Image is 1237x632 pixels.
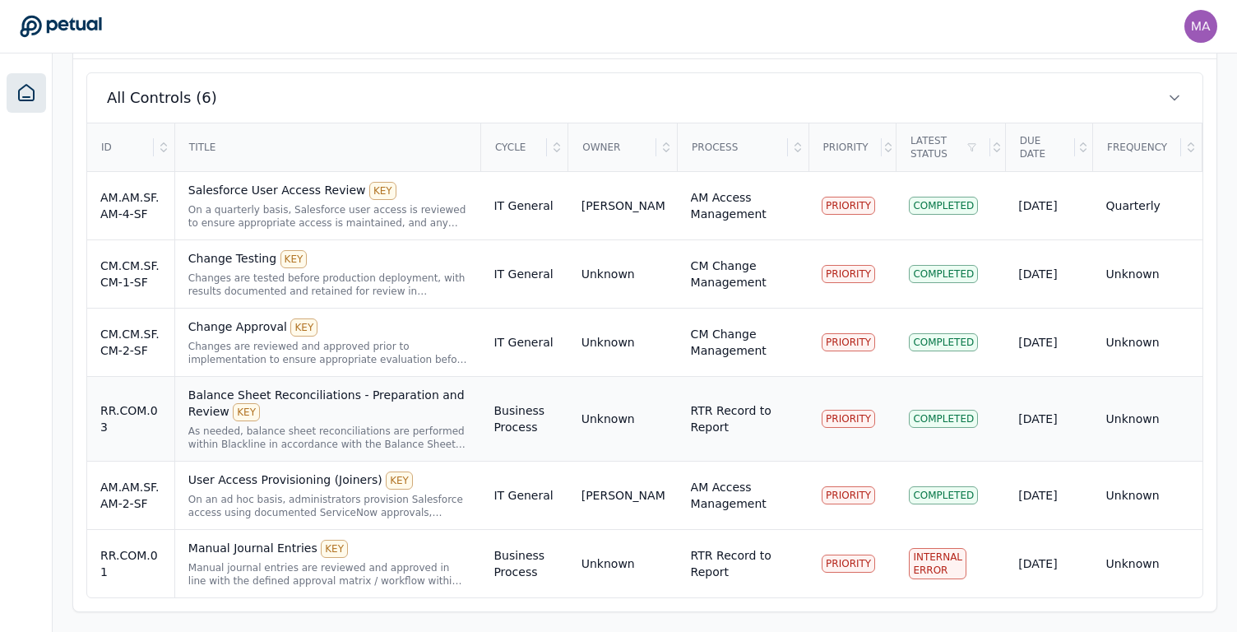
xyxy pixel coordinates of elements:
[581,487,665,504] div: [PERSON_NAME]
[822,486,875,504] div: PRIORITY
[321,540,348,558] div: KEY
[386,472,413,490] div: KEY
[909,486,978,504] div: Completed
[480,462,568,530] td: IT General
[822,333,875,351] div: PRIORITY
[897,124,990,170] div: Latest Status
[581,411,635,427] div: Unknown
[691,479,795,512] div: AM Access Management
[1093,377,1202,462] td: Unknown
[188,540,468,558] div: Manual Journal Entries
[810,124,882,170] div: Priority
[909,265,978,283] div: Completed
[188,318,468,337] div: Change Approval
[369,182,396,200] div: KEY
[188,272,468,298] div: Changes are tested before production deployment, with results documented and retained for review ...
[691,402,795,435] div: RTR Record to Report
[188,250,468,268] div: Change Testing
[691,326,795,359] div: CM Change Management
[1094,124,1181,170] div: Frequency
[88,124,154,170] div: ID
[581,266,635,282] div: Unknown
[691,258,795,290] div: CM Change Management
[188,472,468,490] div: User Access Provisioning (Joiners)
[480,309,568,377] td: IT General
[188,182,468,200] div: Salesforce User Access Review
[581,555,635,572] div: Unknown
[100,547,161,580] div: RR.COM.01
[581,197,665,214] div: [PERSON_NAME]
[1018,555,1079,572] div: [DATE]
[100,402,161,435] div: RR.COM.03
[100,326,161,359] div: CM.CM.SF.CM-2-SF
[1093,309,1202,377] td: Unknown
[1093,240,1202,309] td: Unknown
[188,425,468,451] div: As needed, balance sheet reconciliations are performed within Blackline in accordance with the Ba...
[100,189,161,222] div: AM.AM.SF.AM-4-SF
[7,73,46,113] a: Dashboard
[480,377,568,462] td: Business Process
[87,73,1202,123] button: All Controls (6)
[1018,487,1079,504] div: [DATE]
[188,203,468,230] div: On a quarterly basis, Salesforce user access is reviewed to ensure appropriate access is maintain...
[188,561,468,588] div: Manual journal entries are reviewed and approved in line with the defined approval matrix / workf...
[188,387,468,421] div: Balance Sheet Reconciliations - Preparation and Review
[1018,266,1079,282] div: [DATE]
[188,340,468,366] div: Changes are reviewed and approved prior to implementation to ensure appropriate evaluation before...
[679,124,787,170] div: Process
[1007,124,1075,170] div: Due Date
[176,124,480,170] div: Title
[290,318,317,337] div: KEY
[822,265,875,283] div: PRIORITY
[20,15,102,38] a: Go to Dashboard
[480,240,568,309] td: IT General
[822,555,875,573] div: PRIORITY
[909,548,966,579] div: Internal Error
[100,479,161,512] div: AM.AM.SF.AM-2-SF
[482,124,547,170] div: Cycle
[909,197,978,215] div: Completed
[1018,197,1079,214] div: [DATE]
[1093,462,1202,530] td: Unknown
[909,410,978,428] div: Completed
[691,189,795,222] div: AM Access Management
[909,333,978,351] div: Completed
[1093,530,1202,598] td: Unknown
[280,250,308,268] div: KEY
[822,410,875,428] div: PRIORITY
[480,530,568,598] td: Business Process
[233,403,260,421] div: KEY
[691,547,795,580] div: RTR Record to Report
[100,258,161,290] div: CM.CM.SF.CM-1-SF
[581,334,635,351] div: Unknown
[1018,334,1079,351] div: [DATE]
[569,124,656,170] div: Owner
[822,197,875,215] div: PRIORITY
[188,493,468,519] div: On an ad hoc basis, administrators provision Salesforce access using documented ServiceNow approv...
[1018,411,1079,427] div: [DATE]
[1093,172,1202,240] td: Quarterly
[1184,10,1217,43] img: manali.agarwal@arm.com
[107,86,217,109] span: All Controls (6)
[480,172,568,240] td: IT General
